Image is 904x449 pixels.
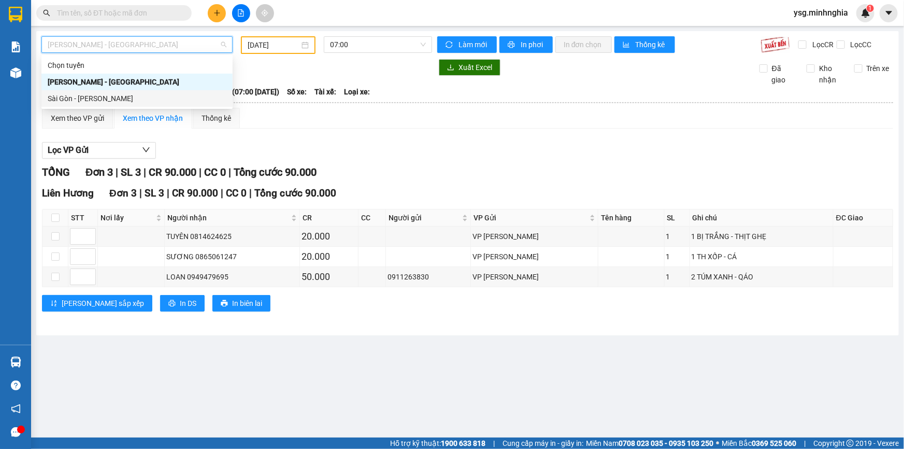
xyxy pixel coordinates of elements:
span: CR 90.000 [149,166,196,178]
th: STT [68,209,98,227]
img: warehouse-icon [10,67,21,78]
div: VP [PERSON_NAME] [472,231,596,242]
span: Tổng cước 90.000 [254,187,336,199]
span: Đơn 3 [109,187,137,199]
button: printerIn phơi [499,36,553,53]
div: 1 [666,251,688,262]
div: 20.000 [302,229,356,244]
span: question-circle [11,381,21,390]
span: Người nhận [167,212,289,223]
span: Thống kê [636,39,667,50]
button: printerIn biên lai [212,295,270,312]
div: Sài Gòn - [PERSON_NAME] [48,93,226,104]
button: printerIn DS [160,295,205,312]
button: plus [208,4,226,22]
span: Lọc VP Gửi [48,144,89,157]
img: 9k= [760,36,790,53]
th: ĐC Giao [834,209,893,227]
span: Lọc CC [846,39,873,50]
span: Kho nhận [815,63,846,86]
span: caret-down [884,8,894,18]
span: ysg.minhnghia [785,6,856,19]
span: TỔNG [42,166,70,178]
span: | [116,166,118,178]
div: Phan Rí - Sài Gòn [41,74,233,90]
span: In DS [180,298,196,309]
span: Tài xế: [314,86,336,97]
span: | [228,166,231,178]
span: search [43,9,50,17]
button: Lọc VP Gửi [42,142,156,159]
span: printer [168,300,176,308]
img: warehouse-icon [10,357,21,368]
div: TUYÊN 0814624625 [166,231,298,242]
button: sort-ascending[PERSON_NAME] sắp xếp [42,295,152,312]
span: CC 0 [226,187,247,199]
div: 1 TH XỐP - CÁ [692,251,831,262]
span: Đã giao [768,63,799,86]
div: Xem theo VP nhận [123,113,183,124]
div: LOAN 0949479695 [166,271,298,283]
img: solution-icon [10,41,21,52]
span: Miền Bắc [722,438,796,449]
span: In biên lai [232,298,262,309]
span: CC 0 [204,166,226,178]
span: Tổng cước 90.000 [234,166,317,178]
img: icon-new-feature [861,8,870,18]
span: bar-chart [623,41,632,49]
div: VP [PERSON_NAME] [472,251,596,262]
span: In phơi [521,39,544,50]
td: VP Phan Rí [471,227,598,247]
span: Cung cấp máy in - giấy in: [503,438,583,449]
th: SL [665,209,690,227]
span: Số xe: [287,86,307,97]
div: 1 [666,231,688,242]
td: VP Phan Rí [471,247,598,267]
strong: 0708 023 035 - 0935 103 250 [619,439,713,447]
span: sync [446,41,454,49]
button: bar-chartThống kê [614,36,675,53]
span: | [199,166,202,178]
div: SƯƠNG 0865061247 [166,251,298,262]
button: caret-down [880,4,898,22]
span: Người gửi [389,212,460,223]
input: 05/03/2025 [248,39,299,51]
strong: 1900 633 818 [441,439,485,447]
div: Chọn tuyến [48,60,226,71]
div: 50.000 [302,270,356,284]
th: CC [358,209,386,227]
input: Tìm tên, số ĐT hoặc mã đơn [57,7,179,19]
div: 20.000 [302,249,356,264]
th: Ghi chú [690,209,834,227]
span: | [804,438,806,449]
span: | [167,187,169,199]
th: Tên hàng [598,209,665,227]
span: message [11,427,21,437]
div: 1 BỊ TRẮNG - THỊT GHẸ [692,231,831,242]
span: sort-ascending [50,300,58,308]
span: ⚪️ [716,441,719,445]
span: SL 3 [121,166,141,178]
span: aim [261,9,268,17]
img: logo-vxr [9,7,22,22]
div: [PERSON_NAME] - [GEOGRAPHIC_DATA] [48,76,226,88]
span: | [139,187,142,199]
span: [PERSON_NAME] sắp xếp [62,298,144,309]
span: Lọc CR [808,39,835,50]
strong: 0369 525 060 [752,439,796,447]
span: Nơi lấy [101,212,154,223]
span: download [447,64,454,72]
div: Thống kê [202,113,231,124]
div: 2 TÚM XANH - QÁO [692,271,831,283]
span: printer [221,300,228,308]
span: plus [213,9,221,17]
span: | [493,438,495,449]
span: | [221,187,223,199]
span: CR 90.000 [172,187,218,199]
button: file-add [232,4,250,22]
button: downloadXuất Excel [439,59,500,76]
span: Xuất Excel [458,62,492,73]
td: VP Phan Rí [471,267,598,287]
span: Trên xe [863,63,894,74]
div: Sài Gòn - Phan Rí [41,90,233,107]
